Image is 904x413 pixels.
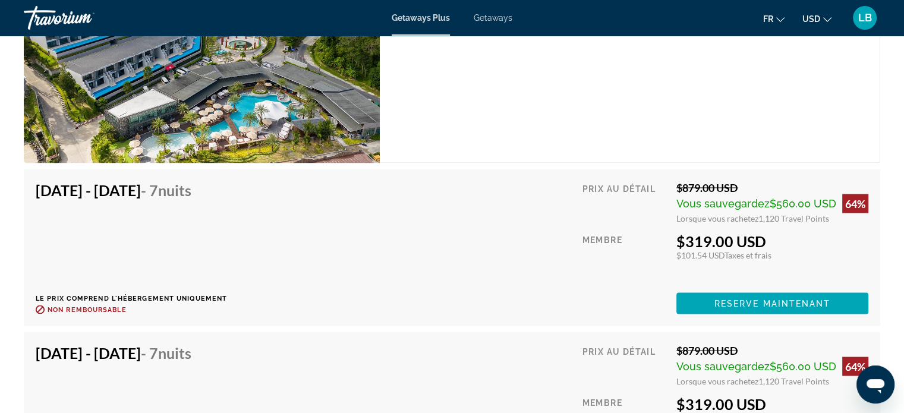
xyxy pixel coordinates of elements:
[714,298,831,308] span: Reserve maintenant
[849,5,880,30] button: User Menu
[725,250,771,260] span: Taxes et frais
[676,232,868,250] div: $319.00 USD
[582,232,667,283] div: Membre
[474,13,512,23] a: Getaways
[842,357,868,376] div: 64%
[36,181,218,198] h4: [DATE] - [DATE]
[582,343,667,386] div: Prix au détail
[758,213,829,223] span: 1,120 Travel Points
[158,343,191,361] span: nuits
[392,13,450,23] a: Getaways Plus
[141,181,191,198] span: - 7
[676,376,758,386] span: Lorsque vous rachetez
[676,343,868,357] div: $879.00 USD
[770,197,836,209] span: $560.00 USD
[582,181,667,223] div: Prix au détail
[770,360,836,372] span: $560.00 USD
[856,365,894,403] iframe: Button to launch messaging window
[676,250,868,260] div: $101.54 USD
[842,194,868,213] div: 64%
[676,197,770,209] span: Vous sauvegardez
[802,14,820,24] span: USD
[48,305,127,313] span: Non remboursable
[858,12,872,24] span: LB
[676,360,770,372] span: Vous sauvegardez
[676,181,868,194] div: $879.00 USD
[758,376,829,386] span: 1,120 Travel Points
[802,10,831,27] button: Change currency
[36,294,227,302] p: Le prix comprend l'hébergement uniquement
[763,14,773,24] span: fr
[676,213,758,223] span: Lorsque vous rachetez
[36,343,218,361] h4: [DATE] - [DATE]
[763,10,785,27] button: Change language
[24,2,143,33] a: Travorium
[676,395,868,412] div: $319.00 USD
[158,181,191,198] span: nuits
[141,343,191,361] span: - 7
[676,292,868,314] button: Reserve maintenant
